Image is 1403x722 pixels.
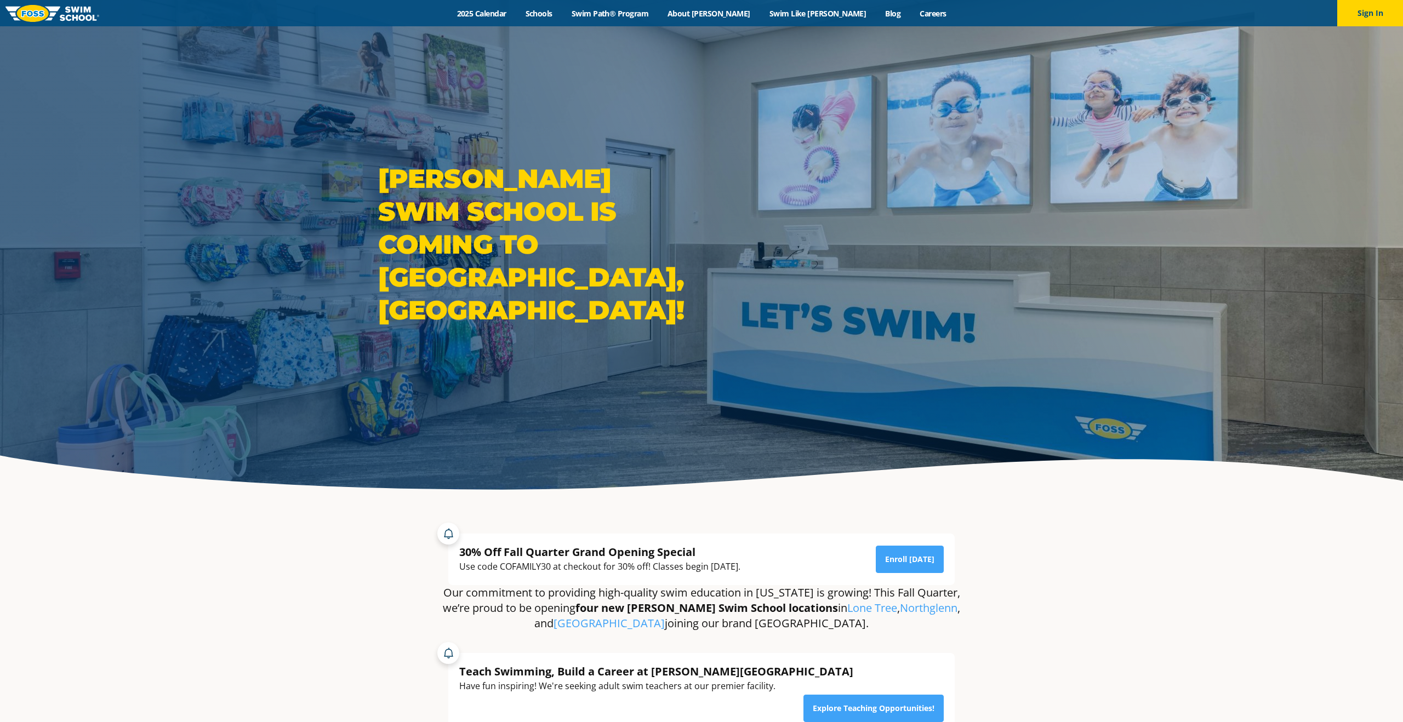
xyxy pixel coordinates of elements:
h1: [PERSON_NAME] Swim School is coming to [GEOGRAPHIC_DATA], [GEOGRAPHIC_DATA]! [378,162,696,326]
a: Enroll [DATE] [876,546,944,573]
a: Swim Path® Program [562,8,658,19]
strong: four new [PERSON_NAME] Swim School locations [575,600,838,615]
a: 2025 Calendar [447,8,516,19]
a: Explore Teaching Opportunities! [803,695,944,722]
div: 30% Off Fall Quarter Grand Opening Special [459,545,740,559]
a: Schools [516,8,562,19]
a: About [PERSON_NAME] [658,8,760,19]
p: Our commitment to providing high-quality swim education in [US_STATE] is growing! This Fall Quart... [443,585,960,631]
div: Teach Swimming, Build a Career at [PERSON_NAME][GEOGRAPHIC_DATA] [459,664,853,679]
a: Lone Tree [847,600,897,615]
img: FOSS Swim School Logo [5,5,99,22]
a: Blog [876,8,910,19]
a: Northglenn [900,600,957,615]
div: Use code COFAMILY30 at checkout for 30% off! Classes begin [DATE]. [459,559,740,574]
div: Have fun inspiring! We're seeking adult swim teachers at our premier facility. [459,679,853,694]
a: Careers [910,8,956,19]
a: [GEOGRAPHIC_DATA] [554,616,665,631]
a: Swim Like [PERSON_NAME] [760,8,876,19]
